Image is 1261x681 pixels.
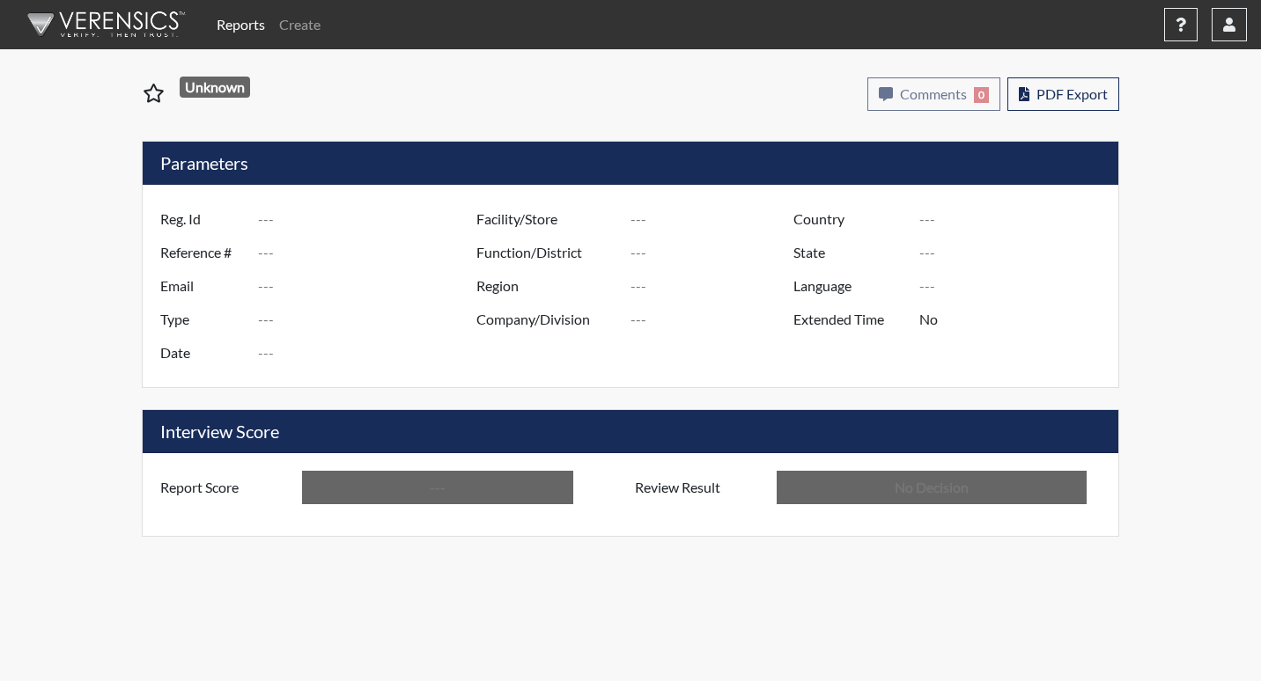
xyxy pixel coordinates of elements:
[258,336,481,370] input: ---
[463,202,630,236] label: Facility/Store
[1036,85,1108,102] span: PDF Export
[147,336,258,370] label: Date
[919,202,1114,236] input: ---
[900,85,967,102] span: Comments
[147,269,258,303] label: Email
[919,269,1114,303] input: ---
[867,77,1000,111] button: Comments0
[630,236,798,269] input: ---
[258,269,481,303] input: ---
[630,269,798,303] input: ---
[258,303,481,336] input: ---
[780,303,919,336] label: Extended Time
[463,303,630,336] label: Company/Division
[463,269,630,303] label: Region
[919,236,1114,269] input: ---
[180,77,251,98] span: Unknown
[147,471,302,504] label: Report Score
[919,303,1114,336] input: ---
[1007,77,1119,111] button: PDF Export
[777,471,1087,504] input: No Decision
[780,236,919,269] label: State
[780,269,919,303] label: Language
[780,202,919,236] label: Country
[463,236,630,269] label: Function/District
[147,236,258,269] label: Reference #
[147,202,258,236] label: Reg. Id
[622,471,777,504] label: Review Result
[258,236,481,269] input: ---
[974,87,989,103] span: 0
[258,202,481,236] input: ---
[272,7,328,42] a: Create
[302,471,573,504] input: ---
[147,303,258,336] label: Type
[210,7,272,42] a: Reports
[630,202,798,236] input: ---
[143,410,1118,453] h5: Interview Score
[630,303,798,336] input: ---
[143,142,1118,185] h5: Parameters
